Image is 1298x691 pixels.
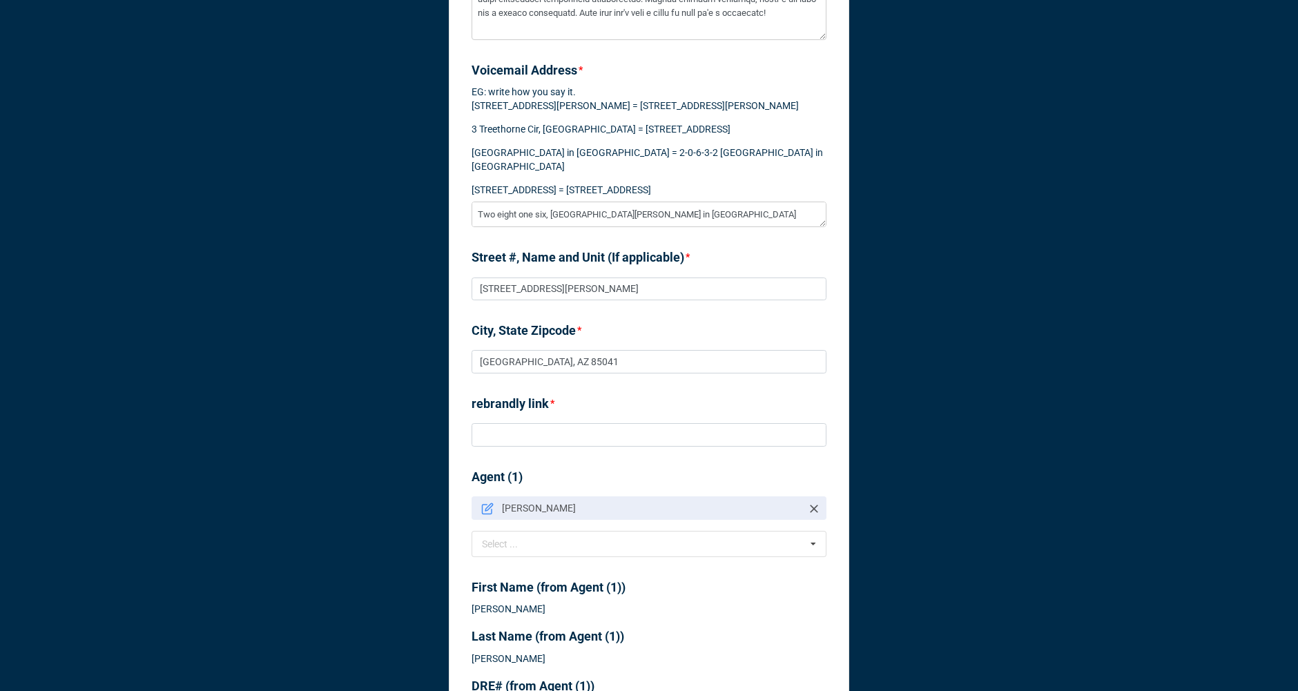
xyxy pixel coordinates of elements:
label: Street #, Name and Unit (If applicable) [472,248,684,267]
textarea: Two eight one six, [GEOGRAPHIC_DATA][PERSON_NAME] in [GEOGRAPHIC_DATA] [472,202,826,227]
label: Agent (1) [472,467,523,487]
p: [PERSON_NAME] [472,652,826,665]
p: [PERSON_NAME] [502,501,802,515]
label: Voicemail Address [472,61,577,80]
b: First Name (from Agent (1)) [472,580,626,594]
p: EG: write how you say it. [STREET_ADDRESS][PERSON_NAME] = [STREET_ADDRESS][PERSON_NAME] [472,85,826,113]
p: [PERSON_NAME] [472,602,826,616]
b: Last Name (from Agent (1)) [472,629,624,643]
p: [GEOGRAPHIC_DATA] in [GEOGRAPHIC_DATA] = 2-0-6-3-2 [GEOGRAPHIC_DATA] in [GEOGRAPHIC_DATA] [472,146,826,173]
p: [STREET_ADDRESS] = [STREET_ADDRESS] [472,183,826,197]
div: Select ... [478,536,538,552]
label: rebrandly link [472,394,549,413]
p: 3 Treethorne Cir, [GEOGRAPHIC_DATA] = [STREET_ADDRESS] [472,122,826,136]
label: City, State Zipcode [472,321,576,340]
